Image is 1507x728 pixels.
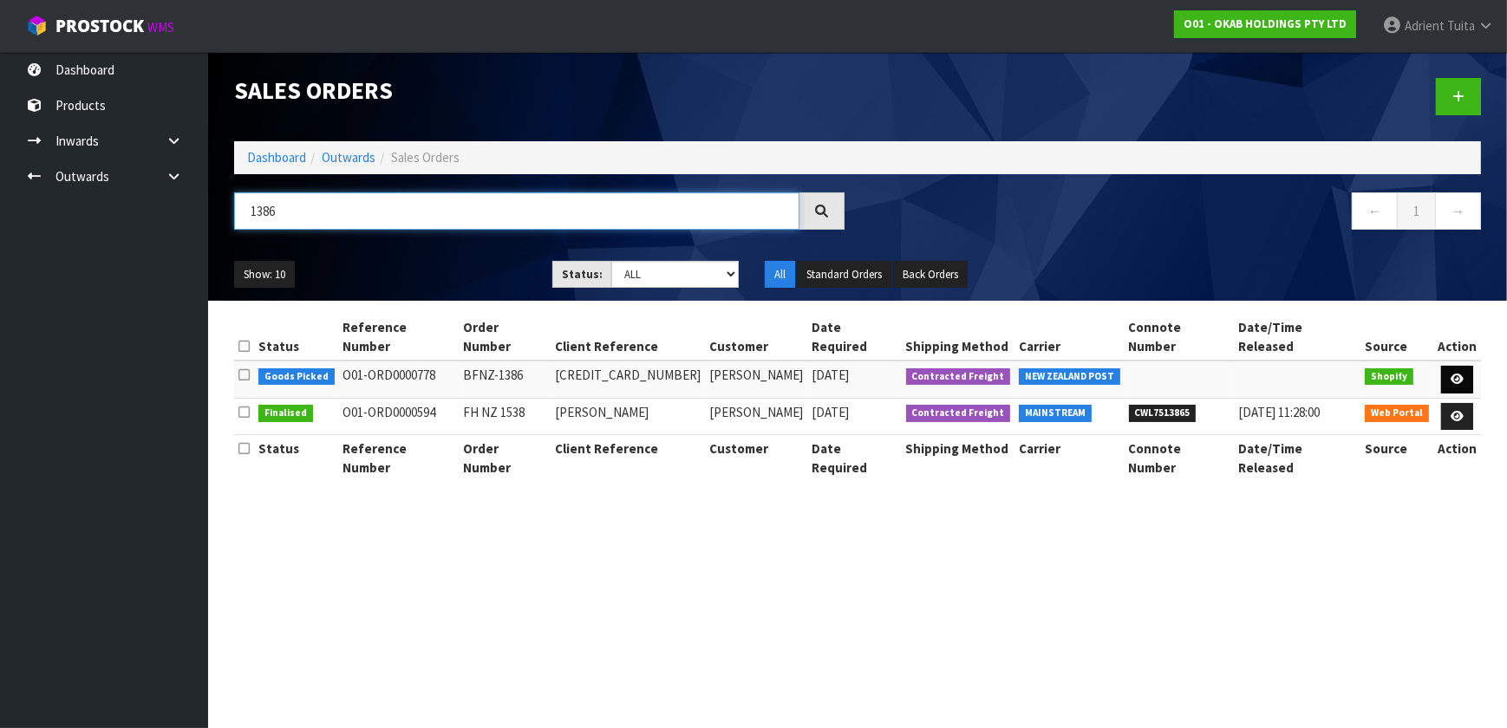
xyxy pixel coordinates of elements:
td: O01-ORD0000778 [339,361,459,398]
th: Carrier [1014,435,1125,481]
a: O01 - OKAB HOLDINGS PTY LTD [1174,10,1356,38]
th: Date Required [807,314,902,361]
strong: Status: [562,267,603,282]
td: [PERSON_NAME] [705,398,807,435]
td: O01-ORD0000594 [339,398,459,435]
button: Back Orders [893,261,968,289]
th: Shipping Method [902,435,1015,481]
th: Source [1360,314,1433,361]
span: Web Portal [1365,405,1429,422]
th: Connote Number [1125,314,1234,361]
a: 1 [1397,192,1436,230]
td: FH NZ 1538 [459,398,551,435]
th: Reference Number [339,314,459,361]
button: All [765,261,795,289]
span: Tuita [1447,17,1475,34]
th: Order Number [459,435,551,481]
th: Client Reference [551,435,705,481]
th: Source [1360,435,1433,481]
th: Status [254,314,339,361]
th: Carrier [1014,314,1125,361]
th: Shipping Method [902,314,1015,361]
span: Adrient [1405,17,1445,34]
a: Outwards [322,149,375,166]
span: Shopify [1365,368,1413,386]
th: Status [254,435,339,481]
th: Action [1433,435,1481,481]
span: [DATE] 11:28:00 [1238,404,1320,420]
span: Contracted Freight [906,405,1011,422]
span: NEW ZEALAND POST [1019,368,1120,386]
span: Goods Picked [258,368,335,386]
th: Order Number [459,314,551,361]
a: Dashboard [247,149,306,166]
span: [DATE] [812,367,849,383]
button: Standard Orders [797,261,891,289]
span: Finalised [258,405,313,422]
button: Show: 10 [234,261,295,289]
span: CWL7513865 [1129,405,1197,422]
td: BFNZ-1386 [459,361,551,398]
h1: Sales Orders [234,78,845,104]
th: Date/Time Released [1234,435,1361,481]
small: WMS [147,19,174,36]
th: Date/Time Released [1234,314,1361,361]
td: [PERSON_NAME] [705,361,807,398]
th: Reference Number [339,435,459,481]
th: Date Required [807,435,902,481]
a: ← [1352,192,1398,230]
td: [PERSON_NAME] [551,398,705,435]
th: Client Reference [551,314,705,361]
span: ProStock [55,15,144,37]
a: → [1435,192,1481,230]
input: Search sales orders [234,192,799,230]
span: MAINSTREAM [1019,405,1092,422]
th: Connote Number [1125,435,1234,481]
td: [CREDIT_CARD_NUMBER] [551,361,705,398]
th: Action [1433,314,1481,361]
span: [DATE] [812,404,849,420]
strong: O01 - OKAB HOLDINGS PTY LTD [1184,16,1347,31]
span: Sales Orders [391,149,460,166]
img: cube-alt.png [26,15,48,36]
span: Contracted Freight [906,368,1011,386]
th: Customer [705,435,807,481]
nav: Page navigation [871,192,1481,235]
th: Customer [705,314,807,361]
